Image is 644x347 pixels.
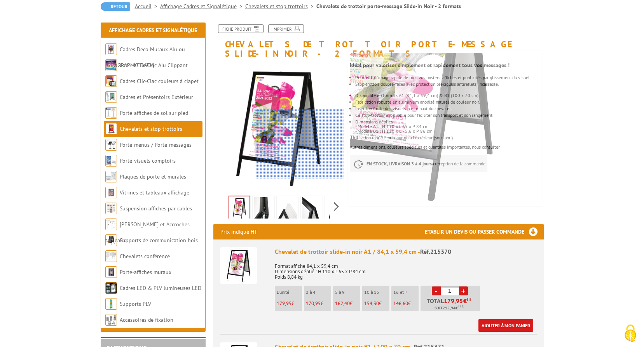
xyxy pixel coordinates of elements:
[435,305,464,311] span: Soit €
[467,297,472,302] sup: HT
[220,224,257,239] p: Prix indiqué HT
[220,247,257,284] img: Chevalet de trottoir slide-in noir A1 / 84,1 x 59,4 cm
[218,24,264,33] a: Fiche produit
[478,319,533,332] a: Ajouter à mon panier
[458,304,464,308] sup: TTC
[278,197,297,221] img: 215370_chevalet_trottoir_slide-in_3.jpg
[302,197,321,221] img: 215370_chevalet_trottoir_slide-in_2.jpg
[105,187,117,198] img: Vitrines et tableaux affichage
[245,3,316,10] a: Chevalets et stop trottoirs
[120,253,170,260] a: Chevalets conférence
[105,314,117,326] img: Accessoires de fixation
[120,157,176,164] a: Porte-visuels comptoirs
[277,300,291,307] span: 179,95
[364,301,389,306] p: €
[306,301,331,306] p: €
[105,219,117,230] img: Cimaises et Accroches tableaux
[101,2,130,11] a: Retour
[444,298,463,304] span: 179,95
[160,3,245,10] a: Affichage Cadres et Signalétique
[463,298,467,304] span: €
[275,258,537,280] p: Format affiche 84,1 x 59,4 cm Dimensions déplié : H 110 x L 65 x P 84 cm Poids 8,84 kg
[105,155,117,167] img: Porte-visuels comptoirs
[120,285,201,291] a: Cadres LED & PLV lumineuses LED
[306,290,331,295] p: 2 à 4
[105,123,117,135] img: Chevalets et stop trottoirs
[105,139,117,151] img: Porte-menus / Porte-messages
[120,125,182,132] a: Chevalets et stop trottoirs
[120,173,186,180] a: Plaques de porte et murales
[621,324,640,343] img: Cookies (fenêtre modale)
[364,290,389,295] p: 10 à 15
[432,286,441,295] a: -
[105,46,185,69] a: Cadres Deco Muraux Alu ou [GEOGRAPHIC_DATA]
[105,266,117,278] img: Porte-affiches muraux
[120,316,173,323] a: Accessoires de fixation
[277,301,302,306] p: €
[105,298,117,310] img: Supports PLV
[306,300,321,307] span: 170,95
[393,290,419,295] p: 16 et +
[268,24,304,33] a: Imprimer
[120,94,193,101] a: Cadres et Présentoirs Extérieur
[420,248,451,255] span: Réf.215370
[120,109,188,116] a: Porte-affiches de sol sur pied
[120,78,199,85] a: Cadres Clic-Clac couleurs à clapet
[135,3,160,10] a: Accueil
[120,141,192,148] a: Porte-menus / Porte-messages
[120,62,188,69] a: Cadres Clic-Clac Alu Clippant
[393,300,408,307] span: 146,60
[617,321,644,347] button: Cookies (fenêtre modale)
[422,298,480,311] p: Total
[229,196,250,220] img: 215370_chevalet_trottoir_slide-in_produit_1.jpg
[333,200,340,213] span: Next
[277,290,302,295] p: L'unité
[105,221,190,244] a: [PERSON_NAME] et Accroches tableaux
[105,171,117,182] img: Plaques de porte et murales
[335,301,360,306] p: €
[105,282,117,294] img: Cadres LED & PLV lumineuses LED
[275,247,537,256] div: Chevalet de trottoir slide-in noir A1 / 84,1 x 59,4 cm -
[109,27,197,34] a: Affichage Cadres et Signalétique
[326,197,345,221] img: 215370_chevalet_trottoir_slide-in_1.jpg
[208,24,550,58] h1: Chevalets de trottoir porte-message Slide-in Noir - 2 formats
[105,43,117,55] img: Cadres Deco Muraux Alu ou Bois
[120,205,192,212] a: Suspension affiches par câbles
[254,197,273,221] img: 215370_chevalet_trottoir_slide-in_4.jpg
[105,107,117,119] img: Porte-affiches de sol sur pied
[364,300,379,307] span: 154,30
[425,224,544,239] h3: Etablir un devis ou passer commande
[393,301,419,306] p: €
[105,91,117,103] img: Cadres et Présentoirs Extérieur
[120,237,198,244] a: Supports de communication bois
[459,286,468,295] a: +
[105,75,117,87] img: Cadres Clic-Clac couleurs à clapet
[120,189,189,196] a: Vitrines et tableaux affichage
[335,290,360,295] p: 5 à 9
[443,305,456,311] span: 215,94
[316,2,461,10] li: Chevalets de trottoir porte-message Slide-in Noir - 2 formats
[105,250,117,262] img: Chevalets conférence
[105,203,117,214] img: Suspension affiches par câbles
[335,300,350,307] span: 162,40
[120,269,171,276] a: Porte-affiches muraux
[120,300,151,307] a: Supports PLV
